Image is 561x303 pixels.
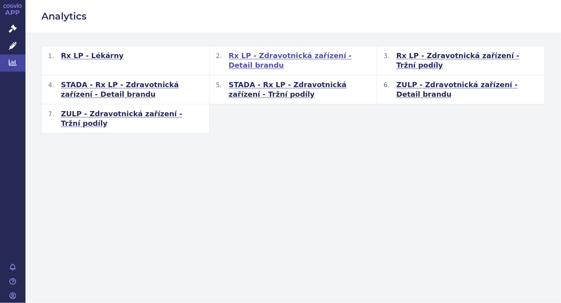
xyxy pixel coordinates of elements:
[61,109,203,128] span: ZULP - Zdravotnická zařízení - Tržní podíly
[42,104,210,133] button: ZULP - Zdravotnická zařízení - Tržní podíly
[396,51,538,70] span: Rx LP - Zdravotnická zařízení - Tržní podíly
[61,51,124,61] span: Rx LP - Lékárny
[377,75,545,104] button: ZULP - Zdravotnická zařízení - Detail brandu
[210,75,378,104] button: STADA - Rx LP - Zdravotnická zařízení - Tržní podíly
[377,46,545,75] button: Rx LP - Zdravotnická zařízení - Tržní podíly
[396,80,538,99] span: ZULP - Zdravotnická zařízení - Detail brandu
[61,80,203,99] span: STADA - Rx LP - Zdravotnická zařízení - Detail brandu
[210,46,378,75] button: Rx LP - Zdravotnická zařízení - Detail brandu
[229,80,371,99] span: STADA - Rx LP - Zdravotnická zařízení - Tržní podíly
[42,75,210,104] button: STADA - Rx LP - Zdravotnická zařízení - Detail brandu
[41,10,545,23] h2: Analytics
[229,51,371,70] span: Rx LP - Zdravotnická zařízení - Detail brandu
[42,46,210,75] button: Rx LP - Lékárny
